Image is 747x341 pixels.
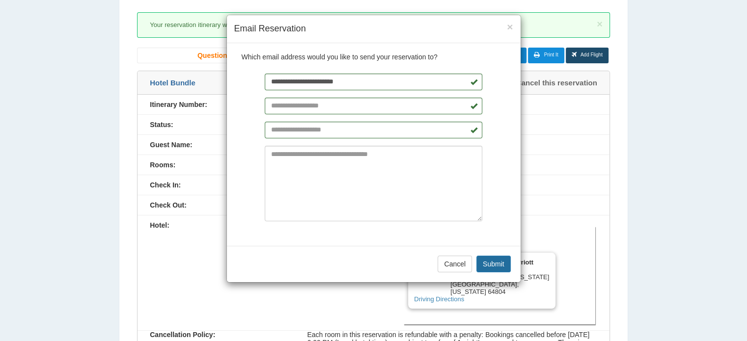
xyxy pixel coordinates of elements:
button: Submit [476,256,511,272]
h4: Email Reservation [234,23,513,35]
p: Which email address would you like to send your reservation to? [242,53,506,61]
button: × [507,22,513,32]
span: Help [22,7,42,16]
button: Cancel [438,256,472,272]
